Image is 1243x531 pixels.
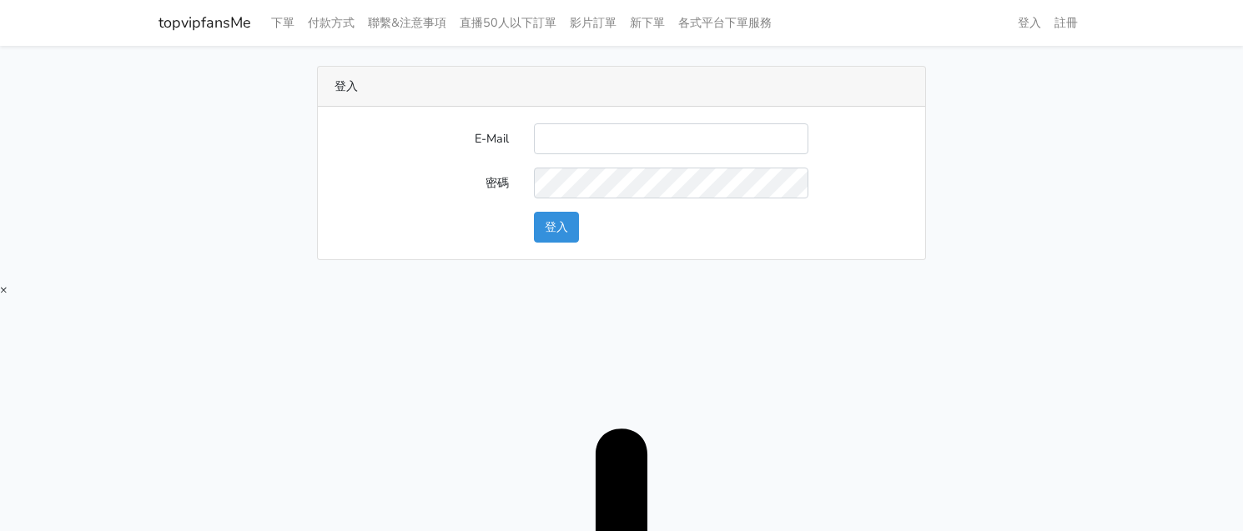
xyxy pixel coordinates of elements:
a: 下單 [264,7,301,39]
label: E-Mail [322,123,521,154]
label: 密碼 [322,168,521,198]
a: 各式平台下單服務 [672,7,778,39]
a: 登入 [1011,7,1048,39]
a: topvipfansMe [159,7,251,39]
a: 註冊 [1048,7,1084,39]
div: 登入 [318,67,925,107]
a: 新下單 [623,7,672,39]
a: 聯繫&注意事項 [361,7,453,39]
a: 影片訂單 [563,7,623,39]
button: 登入 [534,212,579,243]
a: 直播50人以下訂單 [453,7,563,39]
a: 付款方式 [301,7,361,39]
